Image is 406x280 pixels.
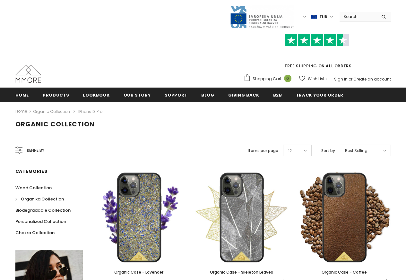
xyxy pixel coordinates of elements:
span: Refine by [27,147,44,154]
span: Chakra Collection [15,230,55,236]
span: FREE SHIPPING ON ALL ORDERS [244,37,391,69]
a: Our Story [124,88,151,102]
a: Products [43,88,69,102]
span: Home [15,92,29,98]
a: Create an account [353,76,391,82]
a: Home [15,88,29,102]
a: B2B [273,88,282,102]
span: B2B [273,92,282,98]
span: Organic Collection [15,120,95,129]
a: Javni Razpis [230,14,294,19]
span: or [349,76,352,82]
a: Biodegradable Collection [15,205,71,216]
span: Lookbook [83,92,109,98]
span: Organika Collection [21,196,64,202]
span: Giving back [228,92,259,98]
a: Wood Collection [15,182,52,193]
a: Chakra Collection [15,227,55,238]
span: support [165,92,187,98]
a: Sign In [334,76,348,82]
span: Shopping Cart [253,76,281,82]
span: Products [43,92,69,98]
img: MMORE Cases [15,65,41,83]
span: Personalized Collection [15,218,66,225]
span: EUR [320,14,327,20]
a: Organic Case - Skeleton Leaves [195,269,288,276]
span: Best Selling [345,148,367,154]
span: Wood Collection [15,185,52,191]
span: Our Story [124,92,151,98]
a: Home [15,107,27,115]
label: Items per page [248,148,278,154]
span: Track your order [296,92,343,98]
iframe: Customer reviews powered by Trustpilot [244,46,391,63]
span: Biodegradable Collection [15,207,71,213]
a: Personalized Collection [15,216,66,227]
a: support [165,88,187,102]
a: Blog [201,88,214,102]
img: Javni Razpis [230,5,294,29]
a: Giving back [228,88,259,102]
input: Search Site [340,12,376,21]
a: Organic Collection [33,109,70,114]
span: 12 [288,148,292,154]
span: iPhone 13 Pro [78,109,102,114]
a: Organic Case - Coffee [298,269,391,276]
span: Wish Lists [308,76,327,82]
span: Categories [15,168,48,174]
span: Organic Case - Lavender [114,269,163,275]
span: Blog [201,92,214,98]
a: Track your order [296,88,343,102]
span: Organic Case - Skeleton Leaves [210,269,273,275]
span: 0 [284,75,291,82]
a: Organika Collection [15,193,64,205]
img: Trust Pilot Stars [285,34,349,47]
span: Organic Case - Coffee [322,269,367,275]
a: Wish Lists [299,73,327,84]
a: Organic Case - Lavender [92,269,186,276]
a: Shopping Cart 0 [244,74,295,84]
label: Sort by [321,148,335,154]
a: Lookbook [83,88,109,102]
